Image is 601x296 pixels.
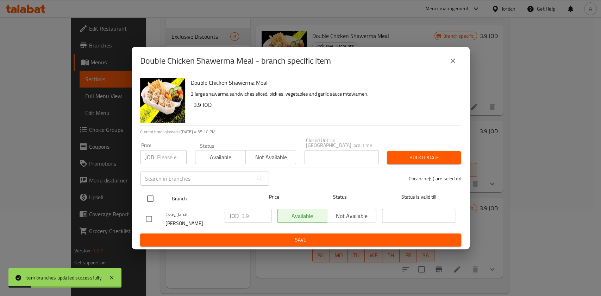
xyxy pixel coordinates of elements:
p: 2 large shawarma sandwiches sliced, pickles, vegetables and garlic sauce mtawameh. [191,90,456,98]
span: Status [303,193,376,201]
h2: Double Chicken Shawerma Meal - branch specific item [140,55,331,66]
span: Status is valid till [382,193,455,201]
span: Available [198,152,243,162]
input: Please enter price [157,150,187,164]
button: close [444,52,461,69]
div: Item branches updated successfully [25,274,102,282]
input: Please enter price [242,209,271,223]
p: JOD [230,212,239,220]
button: Available [195,150,246,164]
p: Current time in Jordan is [DATE] 4:35:10 PM [140,129,461,135]
input: Search in branches [140,172,253,186]
span: Save [146,236,456,244]
button: Not available [245,150,296,164]
img: Double Chicken Shawerma Meal [140,78,185,123]
button: Bulk update [387,151,461,164]
span: Not available [249,152,293,162]
span: Bulk update [393,153,455,162]
p: JOD [145,153,154,161]
h6: 3.9 JOD [194,100,456,110]
button: Save [140,233,461,246]
span: Branch [172,194,245,203]
p: 0 branche(s) are selected [409,175,461,182]
span: Ozay, Jabal [PERSON_NAME] [165,210,219,228]
span: Price [251,193,298,201]
h6: Double Chicken Shawerma Meal [191,78,456,88]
